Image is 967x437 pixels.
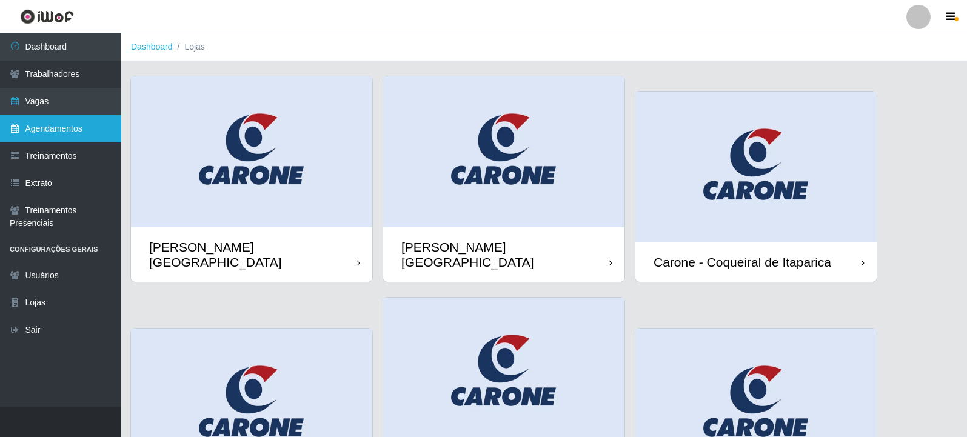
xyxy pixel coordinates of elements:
a: [PERSON_NAME][GEOGRAPHIC_DATA] [131,76,372,282]
a: [PERSON_NAME][GEOGRAPHIC_DATA] [383,76,624,282]
div: Carone - Coqueiral de Itaparica [654,255,831,270]
img: cardImg [635,92,877,242]
img: cardImg [383,76,624,227]
div: [PERSON_NAME][GEOGRAPHIC_DATA] [401,239,609,270]
img: CoreUI Logo [20,9,74,24]
nav: breadcrumb [121,33,967,61]
img: cardImg [131,76,372,227]
a: Dashboard [131,42,173,52]
a: Carone - Coqueiral de Itaparica [635,92,877,282]
div: [PERSON_NAME][GEOGRAPHIC_DATA] [149,239,357,270]
li: Lojas [173,41,205,53]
